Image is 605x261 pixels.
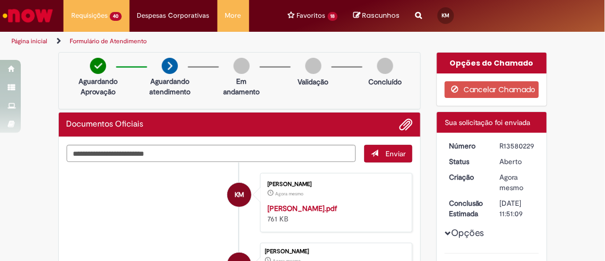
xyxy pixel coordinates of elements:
[67,120,144,129] h2: Documentos Oficiais Histórico de tíquete
[377,58,393,74] img: img-circle-grey.png
[234,58,250,74] img: img-circle-grey.png
[265,248,407,255] div: [PERSON_NAME]
[353,10,400,20] a: No momento, sua lista de rascunhos tem 0 Itens
[110,12,122,21] span: 40
[442,12,450,19] span: KM
[223,76,260,97] p: Em andamento
[70,37,147,45] a: Formulário de Atendimento
[368,77,402,87] p: Concluído
[149,76,190,97] p: Aguardando atendimento
[500,141,535,151] div: R13580229
[162,58,178,74] img: arrow-next.png
[362,10,400,20] span: Rascunhos
[235,182,244,207] span: KM
[305,58,321,74] img: img-circle-grey.png
[275,191,303,197] span: Agora mesmo
[267,181,402,188] div: [PERSON_NAME]
[67,145,356,162] textarea: Digite sua mensagem aqui...
[441,141,492,151] dt: Número
[267,204,337,213] a: [PERSON_NAME].pdf
[445,81,539,98] button: Cancelar Chamado
[298,77,329,87] p: Validação
[90,58,106,74] img: check-circle-green.png
[1,5,55,26] img: ServiceNow
[385,149,406,158] span: Enviar
[500,172,524,192] time: 30/09/2025 09:51:04
[275,191,303,197] time: 30/09/2025 09:50:47
[364,145,413,163] button: Enviar
[79,76,118,97] p: Aguardando Aprovação
[8,32,345,51] ul: Trilhas de página
[445,118,531,127] span: Sua solicitação foi enviada
[71,10,108,21] span: Requisições
[267,203,402,224] div: 761 KB
[441,156,492,167] dt: Status
[227,183,251,207] div: Kalid Jose Pereira Monteiro
[11,37,47,45] a: Página inicial
[441,172,492,182] dt: Criação
[500,198,535,219] div: [DATE] 11:51:09
[437,53,547,73] div: Opções do Chamado
[137,10,210,21] span: Despesas Corporativas
[297,10,326,21] span: Favoritos
[441,198,492,219] dt: Conclusão Estimada
[328,12,338,21] span: 18
[225,10,241,21] span: More
[500,172,524,192] span: Agora mesmo
[500,172,535,193] div: 30/09/2025 09:51:04
[500,156,535,167] div: Aberto
[399,118,413,131] button: Adicionar anexos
